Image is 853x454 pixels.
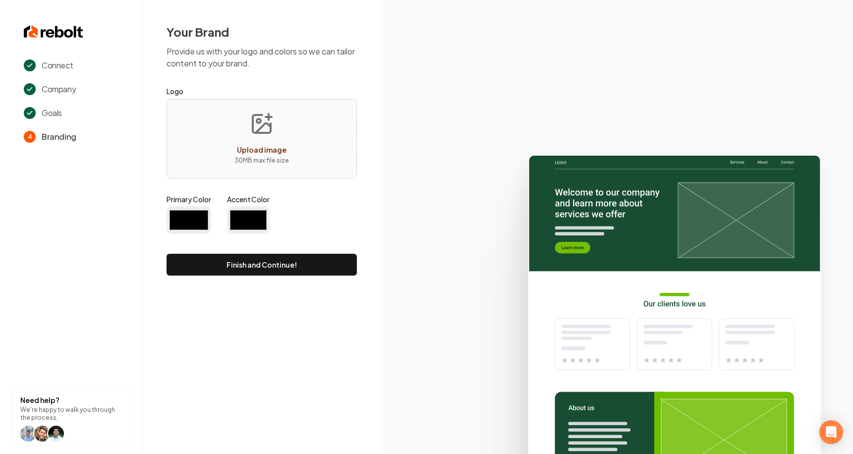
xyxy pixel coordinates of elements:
span: Goals [42,107,62,119]
label: Accent Color [227,194,270,204]
img: Rebolt Logo [24,24,83,40]
button: Upload image [227,104,297,173]
label: Logo [167,85,357,97]
span: Company [42,83,76,95]
button: Finish and Continue! [167,254,357,276]
img: help icon Will [20,426,36,442]
p: Provide us with your logo and colors so we can tailor content to your brand. [167,46,357,69]
button: Need help?We're happy to walk you through the process.help icon Willhelp icon Willhelp icon arwin [12,390,130,446]
div: Open Intercom Messenger [819,420,843,444]
img: help icon arwin [48,426,64,442]
p: 30 MB max file size [234,156,289,166]
strong: Need help? [20,396,59,404]
span: Branding [42,131,76,143]
span: Connect [42,59,73,71]
h2: Your Brand [167,24,357,40]
img: help icon Will [34,426,50,442]
p: We're happy to walk you through the process. [20,406,122,422]
span: 4 [24,131,36,143]
label: Primary Color [167,194,211,204]
span: Upload image [237,145,286,154]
